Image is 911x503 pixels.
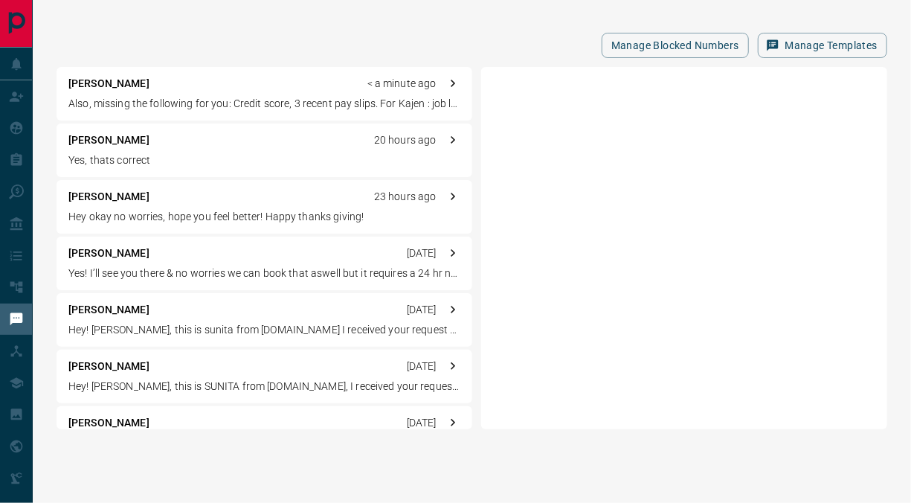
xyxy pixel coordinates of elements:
p: [DATE] [407,246,437,261]
p: Hey! [PERSON_NAME], this is sunita from [DOMAIN_NAME] I received your request to view- [STREET_AD... [68,322,460,338]
p: Hey! [PERSON_NAME], this is SUNITA from [DOMAIN_NAME], I received your request to view, when are ... [68,379,460,394]
p: < a minute ago [367,76,437,92]
p: Yes! I’ll see you there & no worries we can book that aswell but it requires a 24 hr notice [68,266,460,281]
p: [PERSON_NAME] [68,415,149,431]
p: [DATE] [407,359,437,374]
p: [PERSON_NAME] [68,76,149,92]
button: Manage Templates [758,33,887,58]
p: 23 hours ago [374,189,437,205]
p: [PERSON_NAME] [68,189,149,205]
p: [PERSON_NAME] [68,359,149,374]
p: [PERSON_NAME] [68,132,149,148]
button: Manage Blocked Numbers [602,33,749,58]
p: [PERSON_NAME] [68,302,149,318]
p: [DATE] [407,415,437,431]
p: Also, missing the following for you: Credit score, 3 recent pay slips. For Kajen : job letter or ... [68,96,460,112]
p: [PERSON_NAME] [68,246,149,261]
p: 20 hours ago [374,132,437,148]
p: Hey okay no worries, hope you feel better! Happy thanks giving! [68,209,460,225]
p: [DATE] [407,302,437,318]
p: Yes, thats correct [68,153,460,168]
